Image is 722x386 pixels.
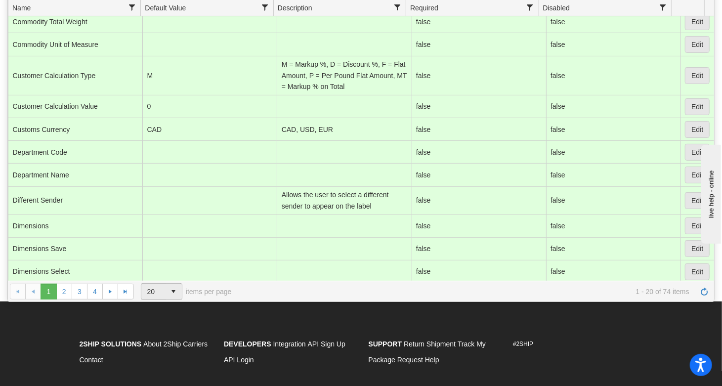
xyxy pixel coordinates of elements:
[141,283,232,300] span: items per page
[142,56,277,95] td: M
[7,8,91,16] div: live help - online
[183,340,208,348] a: Carriers
[412,187,546,215] td: false
[87,284,103,300] a: 4
[546,187,680,215] td: false
[369,340,402,348] strong: Support
[685,192,710,209] button: Edit
[412,238,546,260] td: false
[141,283,182,300] span: Page sizes drop down
[145,3,186,13] span: Default Value
[685,36,710,53] button: Edit
[685,13,710,30] button: Edit
[8,164,142,186] td: Department Name
[685,144,710,161] button: Edit
[685,263,710,280] button: Edit
[410,3,438,13] span: Required
[246,288,689,296] span: 1 - 20 of 74 items
[142,118,277,141] td: CAD
[72,284,87,300] a: 3
[118,284,133,300] a: Go to the last page
[412,33,546,56] td: false
[696,284,712,300] a: Refresh
[143,340,181,348] a: About 2Ship
[41,284,56,300] span: Page 1
[412,141,546,164] td: false
[8,238,142,260] td: Dimensions Save
[278,3,312,13] span: Description
[8,10,142,33] td: Commodity Total Weight
[685,240,710,257] button: Edit
[166,284,182,300] span: select
[546,141,680,164] td: false
[224,340,271,348] strong: Developers
[277,118,411,141] td: CAD, USD, EUR
[8,33,142,56] td: Commodity Unit of Measure
[12,3,31,13] span: Name
[277,56,411,95] td: M = Markup %, D = Discount %, F = Flat Amount, P = Per Pound Flat Amount, MT = Markup % on Total
[8,95,142,118] td: Customer Calculation Value
[546,118,680,141] td: false
[513,341,643,347] h6: #2SHIP
[8,141,142,164] td: Department Code
[8,260,142,283] td: Dimensions Select
[412,95,546,118] td: false
[412,164,546,186] td: false
[397,356,439,364] a: Request Help
[546,10,680,33] td: false
[56,284,72,300] a: 2
[546,33,680,56] td: false
[543,3,570,13] span: Disabled
[546,238,680,260] td: false
[273,340,306,348] a: Integration
[685,98,710,115] button: Edit
[8,215,142,238] td: Dimensions
[8,56,142,95] td: Customer Calculation Type
[685,167,710,183] button: Edit
[685,67,710,84] button: Edit
[412,10,546,33] td: false
[546,95,680,118] td: false
[412,56,546,95] td: false
[546,215,680,238] td: false
[685,217,710,234] button: Edit
[142,95,277,118] td: 0
[102,284,118,300] a: Go to the next page
[80,340,142,348] strong: 2Ship Solutions
[685,121,710,138] button: Edit
[8,187,142,215] td: Different Sender
[404,340,456,348] a: Return Shipment
[546,260,680,283] td: false
[412,118,546,141] td: false
[412,260,546,283] td: false
[147,287,160,297] span: 20
[277,187,411,215] td: Allows the user to select a different sender to appear on the label
[80,356,103,364] a: Contact
[8,118,142,141] td: Customs Currency
[412,215,546,238] td: false
[224,356,254,364] a: API Login
[546,56,680,95] td: false
[308,340,345,348] a: API Sign Up
[546,164,680,186] td: false
[699,142,721,243] iframe: chat widget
